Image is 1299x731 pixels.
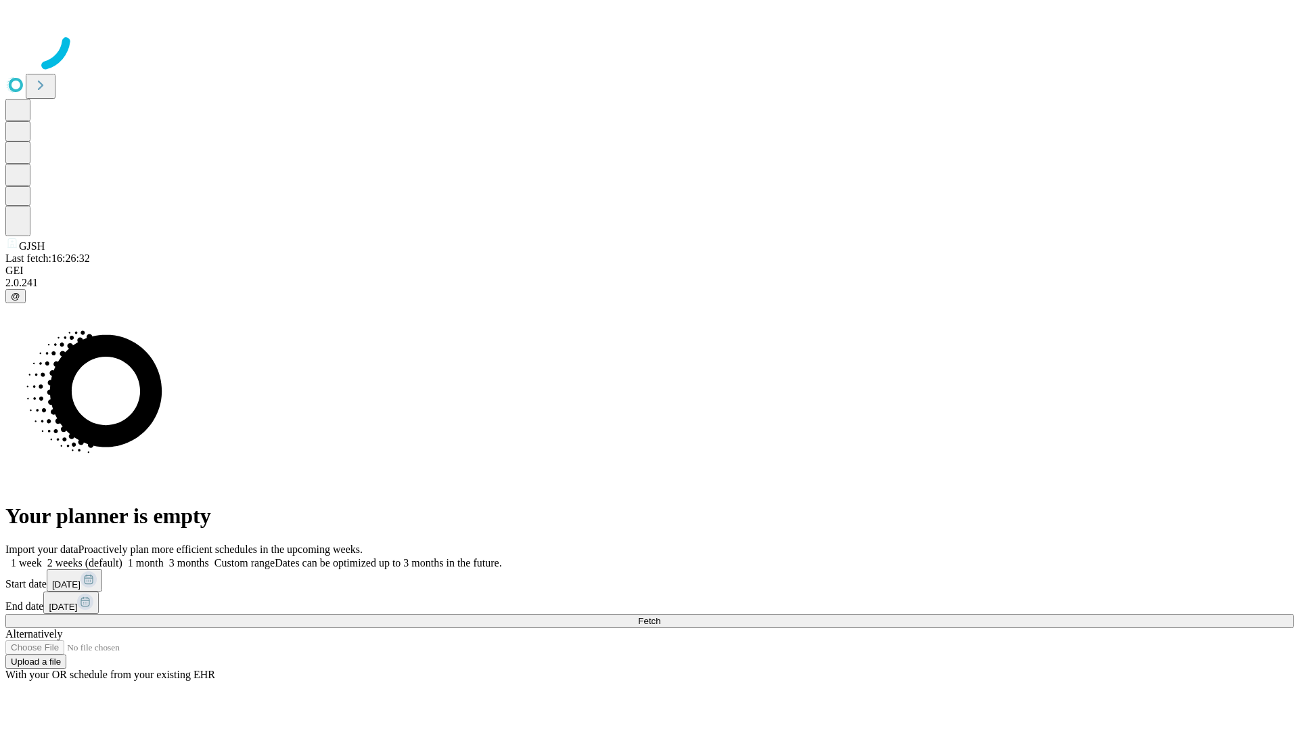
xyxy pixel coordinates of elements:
[78,544,363,555] span: Proactively plan more efficient schedules in the upcoming weeks.
[5,592,1294,614] div: End date
[214,557,275,569] span: Custom range
[5,669,215,680] span: With your OR schedule from your existing EHR
[5,655,66,669] button: Upload a file
[19,240,45,252] span: GJSH
[11,291,20,301] span: @
[47,557,122,569] span: 2 weeks (default)
[11,557,42,569] span: 1 week
[5,614,1294,628] button: Fetch
[128,557,164,569] span: 1 month
[5,289,26,303] button: @
[47,569,102,592] button: [DATE]
[5,252,90,264] span: Last fetch: 16:26:32
[5,504,1294,529] h1: Your planner is empty
[5,544,78,555] span: Import your data
[49,602,77,612] span: [DATE]
[638,616,660,626] span: Fetch
[5,628,62,640] span: Alternatively
[275,557,501,569] span: Dates can be optimized up to 3 months in the future.
[5,277,1294,289] div: 2.0.241
[52,579,81,590] span: [DATE]
[43,592,99,614] button: [DATE]
[5,265,1294,277] div: GEI
[5,569,1294,592] div: Start date
[169,557,209,569] span: 3 months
